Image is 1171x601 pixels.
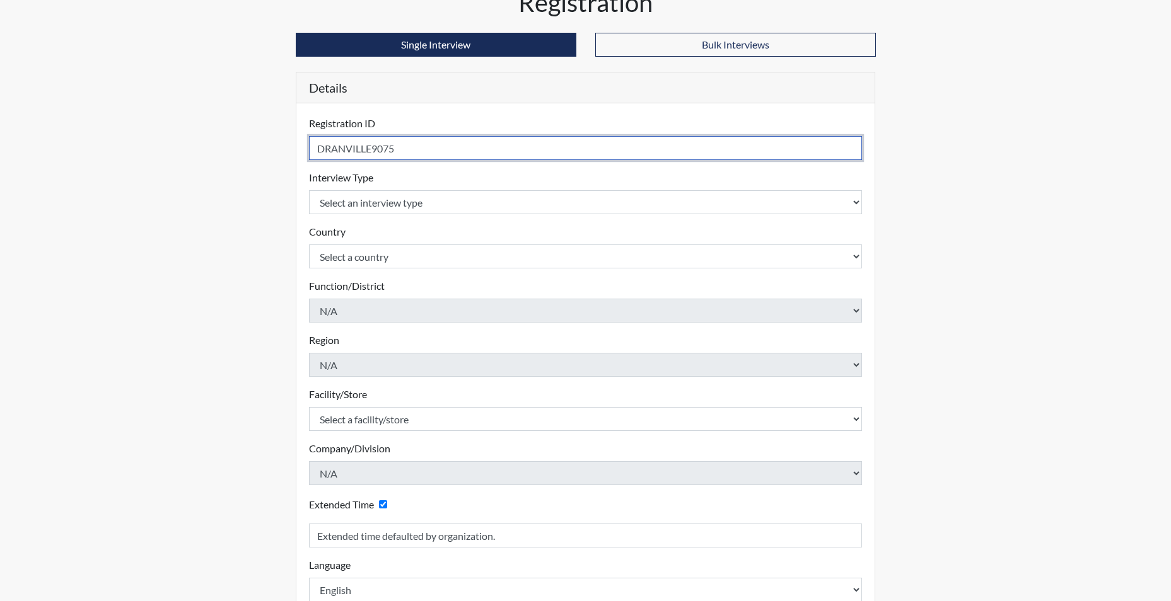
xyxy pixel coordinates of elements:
[309,497,374,512] label: Extended Time
[309,333,339,348] label: Region
[309,558,351,573] label: Language
[296,72,875,103] h5: Details
[309,116,375,131] label: Registration ID
[309,224,346,239] label: Country
[309,495,392,513] div: Checking this box will provide the interviewee with an accomodation of extra time to answer each ...
[309,136,863,160] input: Insert a Registration ID, which needs to be a unique alphanumeric value for each interviewee
[309,170,373,185] label: Interview Type
[309,441,390,456] label: Company/Division
[595,33,876,57] button: Bulk Interviews
[309,278,385,294] label: Function/District
[296,33,576,57] button: Single Interview
[309,524,863,547] input: Reason for Extension
[309,387,367,402] label: Facility/Store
